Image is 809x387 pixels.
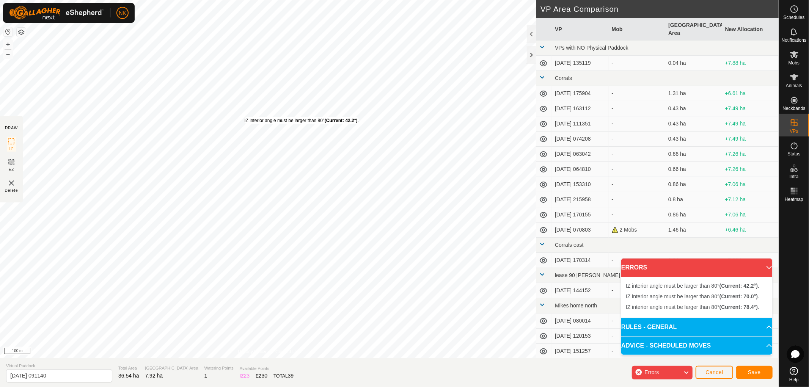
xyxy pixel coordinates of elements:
[612,59,662,67] div: -
[705,369,723,375] span: Cancel
[552,116,608,132] td: [DATE] 111351
[612,256,662,264] div: -
[612,105,662,113] div: -
[621,337,772,355] p-accordion-header: ADVICE - SCHEDULED MOVES
[612,211,662,219] div: -
[17,28,26,37] button: Map Layers
[612,196,662,204] div: -
[244,373,250,379] span: 23
[555,75,572,81] span: Corrals
[275,348,298,355] a: Contact Us
[552,329,608,344] td: [DATE] 120153
[612,89,662,97] div: -
[552,283,608,298] td: [DATE] 144152
[612,287,662,295] div: -
[552,132,608,147] td: [DATE] 074208
[785,197,803,202] span: Heatmap
[722,162,779,177] td: +7.26 ha
[626,283,759,289] span: IZ interior angle must be larger than 80° .
[719,283,758,289] b: (Current: 42.2°)
[552,222,608,238] td: [DATE] 070803
[665,177,722,192] td: 0.86 ha
[555,272,620,278] span: lease 90 [PERSON_NAME]
[9,146,14,152] span: IZ
[612,332,662,340] div: -
[552,313,608,329] td: [DATE] 080014
[540,5,779,14] h2: VP Area Comparison
[621,259,772,277] p-accordion-header: ERRORS
[779,364,809,385] a: Help
[722,222,779,238] td: +6.46 ha
[612,135,662,143] div: -
[552,101,608,116] td: [DATE] 163112
[722,253,779,268] td: +7.02 ha
[5,188,18,193] span: Delete
[7,179,16,188] img: VP
[273,372,294,380] div: TOTAL
[145,365,198,371] span: [GEOGRAPHIC_DATA] Area
[119,9,126,17] span: NK
[262,373,268,379] span: 30
[665,207,722,222] td: 0.86 ha
[552,147,608,162] td: [DATE] 063042
[789,61,800,65] span: Mobs
[783,15,804,20] span: Schedules
[609,18,665,41] th: Mob
[238,348,267,355] a: Privacy Policy
[3,40,13,49] button: +
[552,86,608,101] td: [DATE] 175904
[612,150,662,158] div: -
[644,369,659,375] span: Errors
[789,174,798,179] span: Infra
[621,341,711,350] span: ADVICE - SCHEDULED MOVES
[722,192,779,207] td: +7.12 ha
[787,152,800,156] span: Status
[722,132,779,147] td: +7.49 ha
[665,86,722,101] td: 1.31 ha
[612,165,662,173] div: -
[696,366,733,379] button: Cancel
[118,373,139,379] span: 36.54 ha
[719,304,758,310] b: (Current: 78.4°)
[555,45,628,51] span: VPs with NO Physical Paddock
[722,116,779,132] td: +7.49 ha
[626,293,759,299] span: IZ interior angle must be larger than 80° .
[145,373,163,379] span: 7.92 ha
[325,118,358,123] b: (Current: 42.2°)
[626,304,759,310] span: IZ interior angle must be larger than 80° .
[736,366,773,379] button: Save
[5,125,18,131] div: DRAW
[204,365,234,371] span: Watering Points
[621,277,772,318] p-accordion-content: ERRORS
[552,253,608,268] td: [DATE] 170314
[789,378,799,382] span: Help
[552,344,608,359] td: [DATE] 151257
[552,18,608,41] th: VP
[722,207,779,222] td: +7.06 ha
[552,207,608,222] td: [DATE] 170155
[552,56,608,71] td: [DATE] 135119
[665,18,722,41] th: [GEOGRAPHIC_DATA] Area
[552,162,608,177] td: [DATE] 064810
[665,192,722,207] td: 0.8 ha
[748,369,761,375] span: Save
[612,347,662,355] div: -
[288,373,294,379] span: 39
[665,222,722,238] td: 1.46 ha
[6,363,112,369] span: Virtual Paddock
[555,302,597,309] span: Mikes home north
[9,6,104,20] img: Gallagher Logo
[782,106,805,111] span: Neckbands
[665,101,722,116] td: 0.43 ha
[204,373,207,379] span: 1
[722,147,779,162] td: +7.26 ha
[722,101,779,116] td: +7.49 ha
[555,242,583,248] span: Corrals east
[665,56,722,71] td: 0.04 ha
[552,177,608,192] td: [DATE] 153310
[790,129,798,133] span: VPs
[722,56,779,71] td: +7.88 ha
[621,323,677,332] span: RULES - GENERAL
[621,318,772,336] p-accordion-header: RULES - GENERAL
[612,180,662,188] div: -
